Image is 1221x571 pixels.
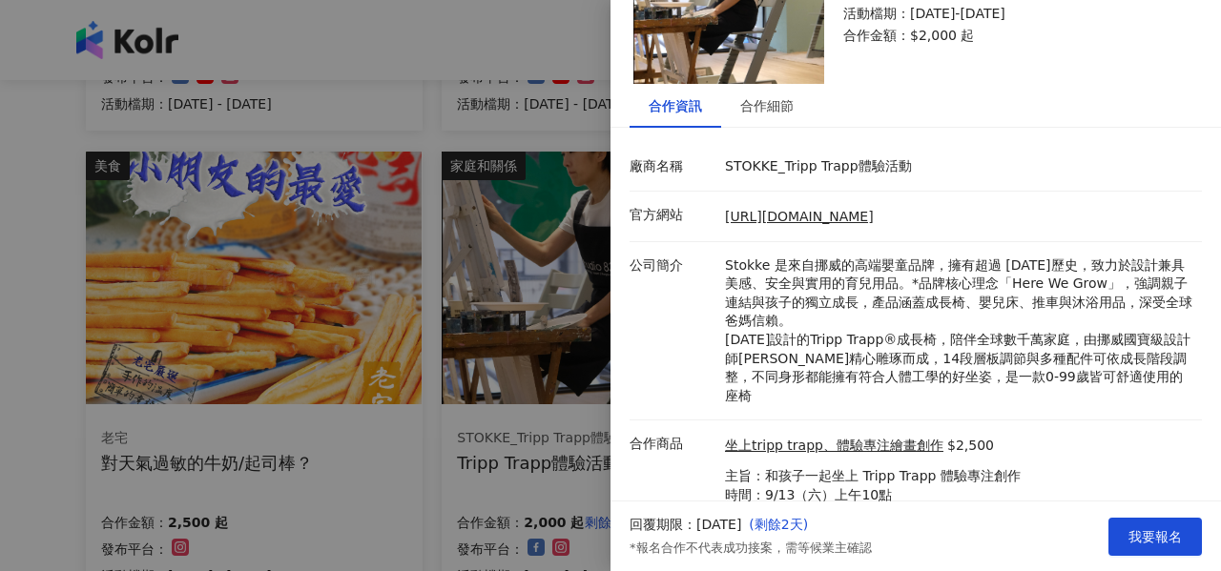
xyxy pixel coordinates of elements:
[725,256,1192,406] p: Stokke 是來自挪威的高端嬰童品牌，擁有超過 [DATE]歷史，致力於設計兼具美感、安全與實用的育兒用品。*品牌核心理念「Here We Grow」，強調親子連結與孩子的獨立成長，產品涵蓋成...
[630,516,741,535] p: 回覆期限：[DATE]
[649,95,702,116] div: 合作資訊
[947,437,994,456] p: $2,500
[843,27,1179,46] p: 合作金額： $2,000 起
[630,256,715,275] p: 公司簡介
[630,157,715,176] p: 廠商名稱
[725,467,1039,541] p: 主旨：和孩子一起坐上 Tripp Trapp 體驗專注創作 時間：9/13（六）上午10點 地點：AHM 畫室（[STREET_ADDRESS]） (家中有 3~8 歲的孩子的KOL，由大人陪同...
[630,540,872,557] p: *報名合作不代表成功接案，需等候業主確認
[749,516,871,535] p: ( 剩餘2天 )
[1128,529,1182,544] span: 我要報名
[725,209,874,224] a: [URL][DOMAIN_NAME]
[725,157,1192,176] p: STOKKE_Tripp Trapp體驗活動
[630,435,715,454] p: 合作商品
[1108,518,1202,556] button: 我要報名
[843,5,1179,24] p: 活動檔期：[DATE]-[DATE]
[630,206,715,225] p: 官方網站
[740,95,794,116] div: 合作細節
[725,437,943,456] a: 坐上tripp trapp、體驗專注繪畫創作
